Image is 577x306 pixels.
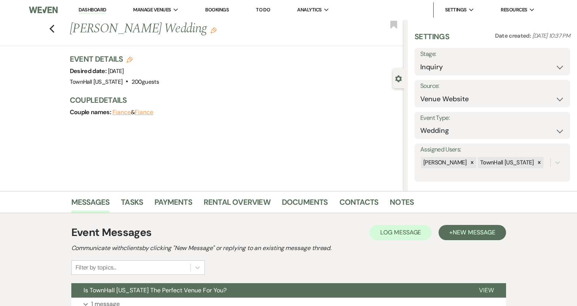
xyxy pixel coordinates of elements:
div: TownHall [US_STATE] [478,157,535,168]
img: Weven Logo [29,2,58,18]
h3: Couple Details [70,95,397,105]
span: Analytics [297,6,321,14]
h3: Settings [415,31,449,48]
button: Is TownHall [US_STATE] The Perfect Venue For You? [71,283,467,298]
label: Source: [420,81,564,92]
h2: Communicate with clients by clicking "New Message" or replying to an existing message thread. [71,244,506,253]
button: View [467,283,506,298]
button: Fiance [113,109,131,115]
span: [DATE] [108,67,124,75]
label: Assigned Users: [420,144,564,155]
a: Tasks [121,196,143,213]
span: 200 guests [132,78,159,86]
span: & [113,108,153,116]
a: Bookings [205,6,229,13]
a: Dashboard [79,6,106,14]
span: Desired date: [70,67,108,75]
div: Filter by topics... [76,263,116,272]
a: Documents [282,196,328,213]
a: To Do [256,6,270,13]
a: Payments [154,196,192,213]
span: Settings [445,6,467,14]
button: Close lead details [395,75,402,82]
span: New Message [453,228,495,236]
span: Manage Venues [133,6,171,14]
span: Couple names: [70,108,113,116]
a: Notes [390,196,414,213]
span: [DATE] 10:37 PM [532,32,570,40]
h1: Event Messages [71,225,152,241]
label: Stage: [420,49,564,60]
a: Rental Overview [204,196,270,213]
span: TownHall [US_STATE] [70,78,123,86]
button: +New Message [439,225,506,240]
span: Is TownHall [US_STATE] The Perfect Venue For You? [84,286,227,294]
span: Log Message [380,228,421,236]
button: Edit [211,27,217,33]
h1: [PERSON_NAME] Wedding [70,20,334,38]
h3: Event Details [70,54,159,64]
span: Date created: [495,32,532,40]
button: Log Message [370,225,432,240]
label: Event Type: [420,113,564,124]
span: View [479,286,494,294]
span: Resources [501,6,527,14]
a: Messages [71,196,110,213]
button: Fiance [135,109,153,115]
a: Contacts [339,196,379,213]
div: [PERSON_NAME] [421,157,468,168]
